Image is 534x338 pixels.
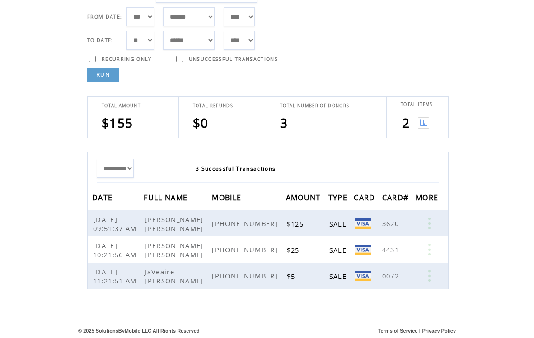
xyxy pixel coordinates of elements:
span: TOTAL AMOUNT [102,103,141,109]
span: 2 [402,114,410,131]
span: MOBILE [212,190,244,207]
span: FULL NAME [144,190,190,207]
span: FROM DATE: [87,14,122,20]
img: Visa [355,245,371,255]
span: 3 Successful Transactions [196,165,276,172]
span: | [419,328,421,333]
span: AMOUNT [286,190,323,207]
a: Privacy Policy [422,328,456,333]
img: View graph [418,117,429,129]
span: TOTAL REFUNDS [193,103,233,109]
span: SALE [329,219,349,228]
span: SALE [329,272,349,281]
span: 3620 [382,219,401,228]
span: [DATE] 11:21:51 AM [93,267,139,285]
a: CARD [354,194,377,200]
span: [PERSON_NAME] [PERSON_NAME] [145,215,206,233]
span: 3 [280,114,288,131]
img: Visa [355,218,371,229]
span: [DATE] 10:21:56 AM [93,241,139,259]
span: [PERSON_NAME] [PERSON_NAME] [145,241,206,259]
span: [PHONE_NUMBER] [212,219,280,228]
a: TYPE [328,194,350,200]
a: RUN [87,68,119,82]
span: $25 [287,245,302,255]
span: $0 [193,114,209,131]
span: JaVeaire [PERSON_NAME] [145,267,206,285]
span: DATE [92,190,115,207]
span: [PHONE_NUMBER] [212,271,280,280]
span: TOTAL ITEMS [401,102,433,107]
span: TO DATE: [87,37,113,43]
span: RECURRING ONLY [102,56,152,62]
a: CARD# [382,194,411,200]
span: $5 [287,272,298,281]
span: CARD# [382,190,411,207]
a: MOBILE [212,194,244,200]
span: 4431 [382,245,401,254]
span: UNSUCCESSFUL TRANSACTIONS [189,56,278,62]
span: © 2025 SolutionsByMobile LLC All Rights Reserved [78,328,200,333]
span: [DATE] 09:51:37 AM [93,215,139,233]
span: [PHONE_NUMBER] [212,245,280,254]
span: $155 [102,114,133,131]
span: 0072 [382,271,401,280]
span: MORE [416,190,440,207]
a: Terms of Service [378,328,418,333]
span: $125 [287,219,306,228]
a: DATE [92,194,115,200]
span: TYPE [328,190,350,207]
span: TOTAL NUMBER OF DONORS [280,103,349,109]
span: CARD [354,190,377,207]
span: SALE [329,245,349,255]
a: FULL NAME [144,194,190,200]
a: AMOUNT [286,194,323,200]
img: VISA [355,271,371,281]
